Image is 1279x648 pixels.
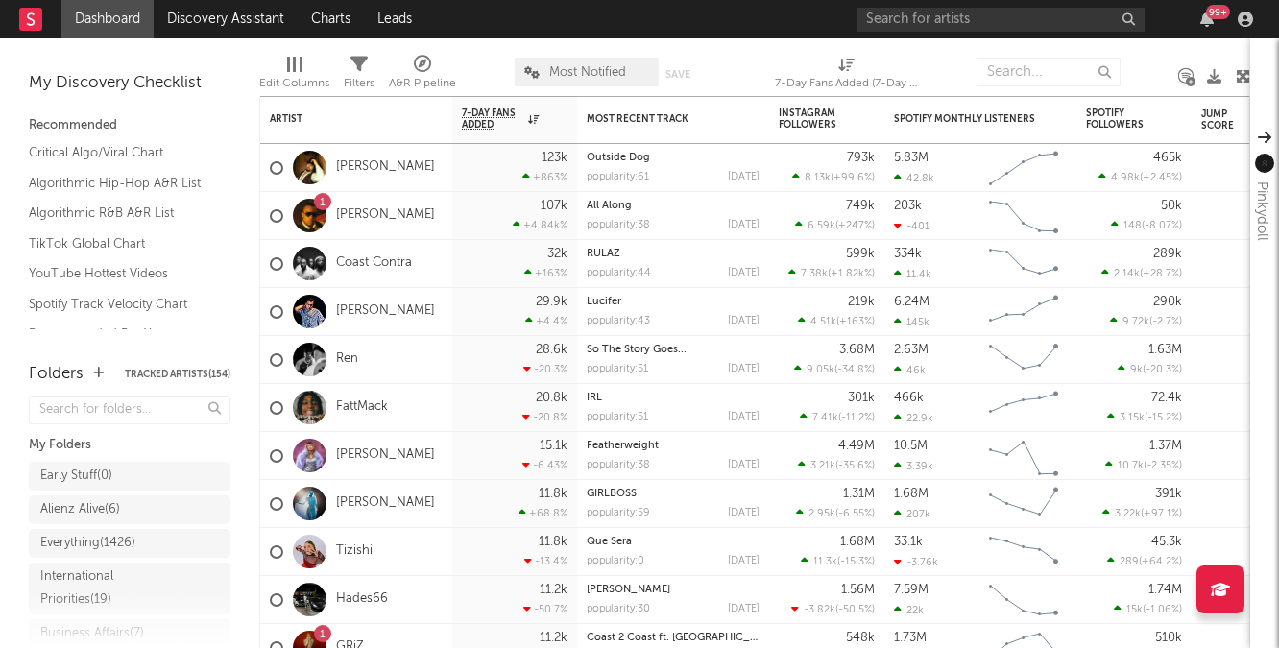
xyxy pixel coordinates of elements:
div: ( ) [1110,315,1182,327]
div: 7-Day Fans Added (7-Day Fans Added) [775,72,919,95]
a: Business Affairs(7) [29,619,230,648]
div: 46k [894,364,926,376]
a: TikTok Global Chart [29,233,211,254]
a: Featherweight [587,441,659,451]
a: YouTube Hottest Videos [29,263,211,284]
a: [PERSON_NAME] [336,207,435,224]
div: -3.76k [894,556,938,568]
div: Edit Columns [259,72,329,95]
a: Early Stuff(0) [29,462,230,491]
div: [DATE] [728,268,760,278]
div: ( ) [1107,411,1182,423]
div: +4.84k % [513,219,567,231]
div: popularity: 61 [587,172,649,182]
div: Early Stuff ( 0 ) [40,465,112,488]
div: ( ) [792,171,875,183]
div: 22.9k [894,412,933,424]
div: 11.8k [539,488,567,500]
a: All Along [587,201,632,211]
span: 4.98k [1111,173,1140,183]
span: 6.59k [808,221,835,231]
span: +163 % [839,317,872,327]
button: 99+ [1200,12,1214,27]
div: +4.4 % [525,315,567,327]
span: 9.72k [1122,317,1149,327]
div: 11.2k [540,584,567,596]
span: -3.82k [804,605,835,615]
div: 20.8k [536,392,567,404]
div: 1.56M [841,584,875,596]
div: 466k [894,392,924,404]
div: -20.3 % [523,363,567,375]
div: ( ) [1114,603,1182,615]
span: -35.6 % [838,461,872,471]
span: -20.3 % [1146,365,1179,375]
div: 1.68M [894,488,929,500]
div: GIRLBOSS [587,489,760,499]
div: ( ) [796,507,875,519]
div: Ja Morant [587,585,760,595]
span: 11.3k [813,557,837,567]
span: +1.82k % [831,269,872,279]
div: 2.63M [894,344,929,356]
a: Coast Contra [336,255,412,272]
div: popularity: 38 [587,460,650,470]
a: Everything(1426) [29,529,230,558]
svg: Chart title [980,576,1067,624]
span: -1.06 % [1146,605,1179,615]
div: 145k [894,316,929,328]
div: ( ) [794,363,875,375]
input: Search for artists [857,8,1145,32]
a: Spotify Track Velocity Chart [29,294,211,315]
span: 15k [1126,605,1143,615]
div: 33.1k [894,536,923,548]
div: 99 + [1206,5,1230,19]
div: 42.8k [894,172,934,184]
span: -15.2 % [1147,413,1179,423]
div: 1.31M [843,488,875,500]
div: [DATE] [728,508,760,518]
span: -34.8 % [837,365,872,375]
div: 22k [894,604,924,616]
div: 7-Day Fans Added (7-Day Fans Added) [775,48,919,104]
div: Business Affairs ( 7 ) [40,622,144,645]
span: 10.7k [1118,461,1144,471]
div: 72.7 [1201,348,1278,372]
div: 4.49M [838,440,875,452]
div: RULAZ [587,249,760,259]
div: 84.6 [1201,300,1278,324]
div: 219k [848,296,875,308]
div: popularity: 59 [587,508,650,518]
svg: Chart title [980,432,1067,480]
div: 1.74M [1148,584,1182,596]
a: Algorithmic R&B A&R List [29,203,211,224]
div: -13.4 % [524,555,567,567]
div: ( ) [1118,363,1182,375]
a: IRL [587,393,602,403]
svg: Chart title [980,288,1067,336]
span: -15.3 % [840,557,872,567]
div: 11.4k [894,268,931,280]
div: 10.5M [894,440,928,452]
div: [DATE] [728,412,760,422]
div: -50.7 % [523,603,567,615]
div: All Along [587,201,760,211]
span: +99.6 % [833,173,872,183]
span: 289 [1120,557,1139,567]
div: 7.59M [894,584,929,596]
div: 289k [1153,248,1182,260]
div: ( ) [1111,219,1182,231]
div: 3.68M [839,344,875,356]
div: [DATE] [728,172,760,182]
span: -8.07 % [1145,221,1179,231]
div: popularity: 0 [587,556,644,566]
div: A&R Pipeline [389,72,456,95]
div: popularity: 51 [587,364,648,374]
input: Search for folders... [29,396,230,424]
svg: Chart title [980,384,1067,432]
div: -20.8 % [522,411,567,423]
div: Spotify Monthly Listeners [894,113,1038,125]
span: -2.7 % [1152,317,1179,327]
span: 9.05k [807,365,834,375]
div: 207k [894,508,930,520]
